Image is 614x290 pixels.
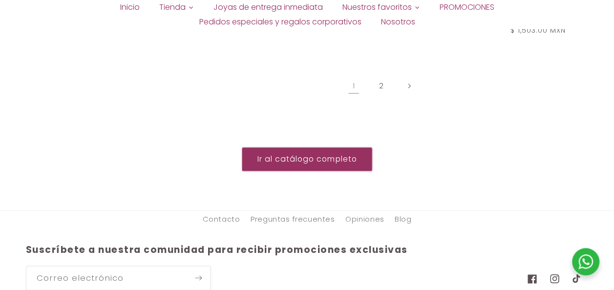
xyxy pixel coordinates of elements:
[440,2,494,13] span: PROMOCIONES
[251,211,335,228] a: Preguntas frecuentes
[345,211,384,228] a: Opiniones
[395,211,412,228] a: Blog
[398,75,420,97] a: Página siguiente
[26,244,516,256] h2: Suscríbete a nuestra comunidad para recibir promociones exclusivas
[190,15,371,29] a: Pedidos especiales y regalos corporativos
[242,147,372,171] a: Ir al catálogo completo
[26,267,210,290] input: Correo electrónico
[342,75,365,97] a: Página 1
[381,17,415,27] span: Nosotros
[370,75,393,97] a: Página 2
[120,2,140,13] span: Inicio
[187,266,210,290] button: Suscribirse
[342,2,412,13] span: Nuestros favoritos
[159,2,186,13] span: Tienda
[202,213,240,228] a: Contacto
[174,75,589,97] nav: Paginación
[199,17,361,27] span: Pedidos especiales y regalos corporativos
[371,15,425,29] a: Nosotros
[213,2,323,13] span: Joyas de entrega inmediata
